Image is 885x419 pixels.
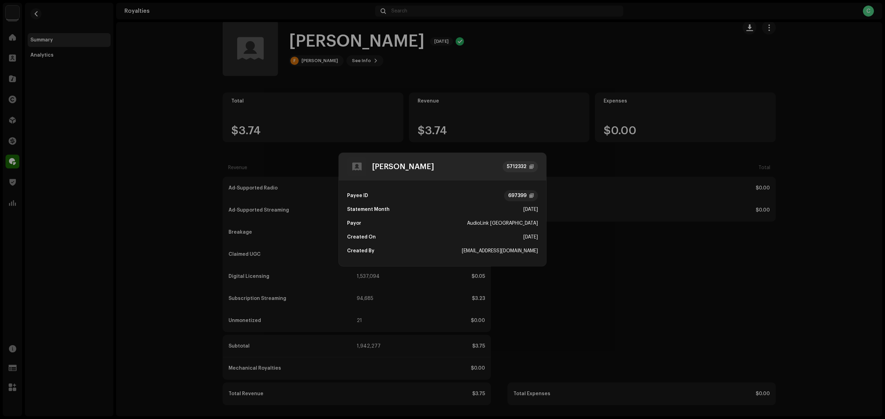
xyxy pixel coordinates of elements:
[347,189,368,203] div: Payee ID
[372,163,434,171] div: [PERSON_NAME]
[507,163,527,171] div: 5712332
[467,216,538,230] div: AudioLink [GEOGRAPHIC_DATA]
[508,189,527,203] div: 697399
[462,244,538,258] div: [EMAIL_ADDRESS][DOMAIN_NAME]
[523,203,538,216] div: [DATE]
[347,244,374,258] div: Created By
[347,203,390,216] div: Statement Month
[523,230,538,244] div: [DATE]
[347,230,376,244] div: Created On
[347,216,361,230] div: Payor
